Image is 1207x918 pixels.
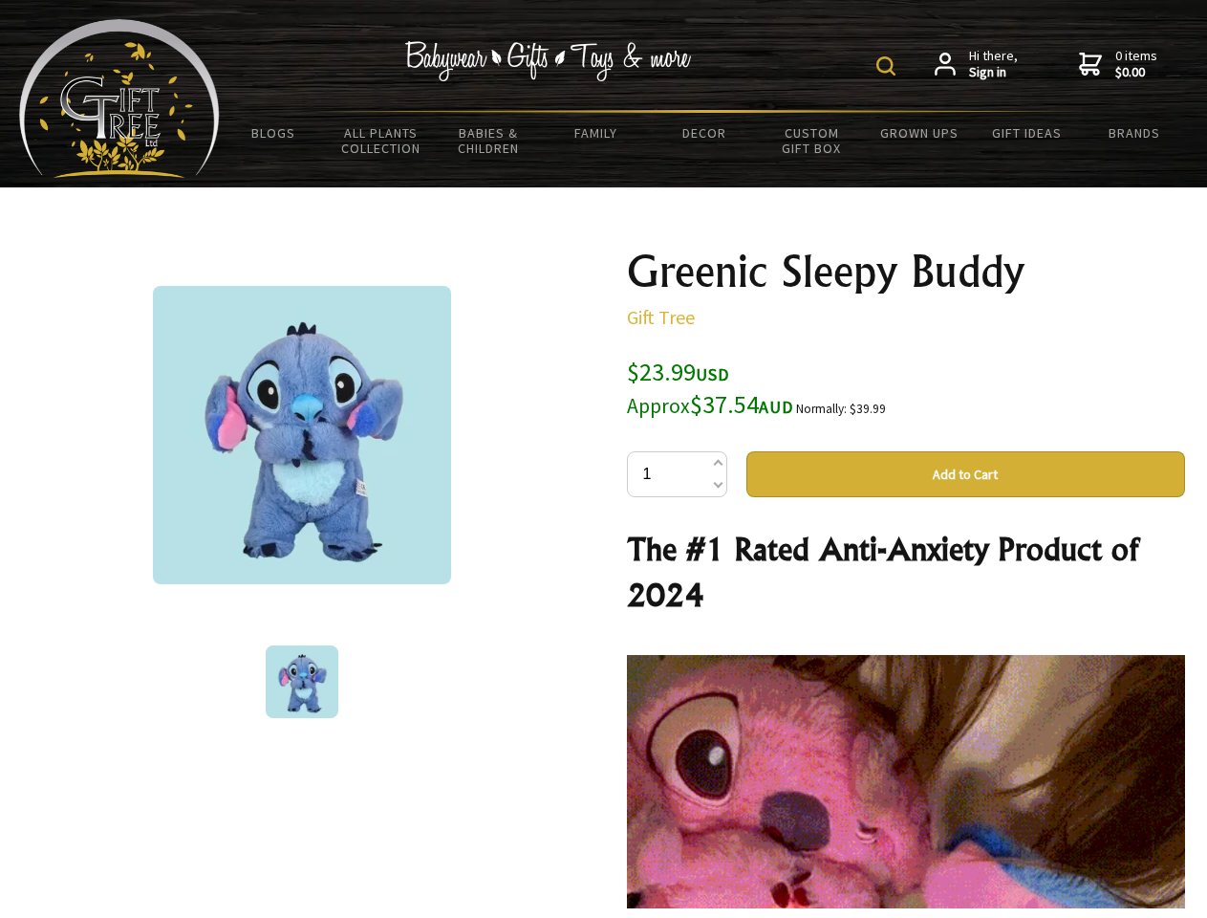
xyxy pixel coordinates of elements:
[759,396,793,418] span: AUD
[758,113,866,168] a: Custom Gift Box
[1115,64,1157,81] strong: $0.00
[696,363,729,385] span: USD
[969,64,1018,81] strong: Sign in
[220,113,328,153] a: BLOGS
[266,645,338,718] img: Greenic Sleepy Buddy
[627,356,793,420] span: $23.99 $37.54
[627,305,695,329] a: Gift Tree
[1081,113,1189,153] a: Brands
[435,113,543,168] a: Babies & Children
[19,19,220,178] img: Babyware - Gifts - Toys and more...
[650,113,758,153] a: Decor
[328,113,436,168] a: All Plants Collection
[405,41,692,81] img: Babywear - Gifts - Toys & more
[627,249,1185,295] h1: Greenic Sleepy Buddy
[1079,48,1157,81] a: 0 items$0.00
[865,113,973,153] a: Grown Ups
[627,393,690,419] small: Approx
[973,113,1081,153] a: Gift Ideas
[935,48,1018,81] a: Hi there,Sign in
[627,530,1138,614] strong: The #1 Rated Anti-Anxiety Product of 2024
[876,56,895,76] img: product search
[796,401,886,417] small: Normally: $39.99
[969,48,1018,81] span: Hi there,
[543,113,651,153] a: Family
[746,451,1185,497] button: Add to Cart
[153,286,451,584] img: Greenic Sleepy Buddy
[1115,47,1157,81] span: 0 items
